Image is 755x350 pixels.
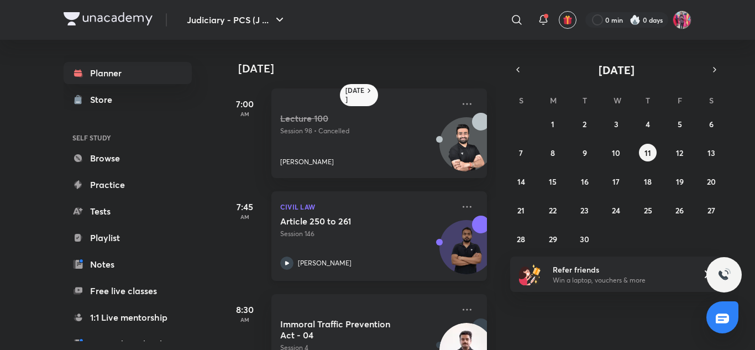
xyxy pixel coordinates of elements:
[280,318,418,341] h5: Immoral Traffic Prevention Act - 04
[580,234,589,244] abbr: September 30, 2025
[550,148,555,158] abbr: September 8, 2025
[583,119,586,129] abbr: September 2, 2025
[576,201,594,219] button: September 23, 2025
[553,275,689,285] p: Win a laptop, vouchers & more
[702,115,720,133] button: September 6, 2025
[280,216,418,227] h5: Article 250 to 261
[280,229,454,239] p: Session 146
[64,227,192,249] a: Playlist
[639,144,657,161] button: September 11, 2025
[607,144,625,161] button: September 10, 2025
[612,205,620,216] abbr: September 24, 2025
[223,316,267,323] p: AM
[675,205,684,216] abbr: September 26, 2025
[512,230,530,248] button: September 28, 2025
[671,201,689,219] button: September 26, 2025
[440,226,493,279] img: Avatar
[599,62,635,77] span: [DATE]
[614,119,618,129] abbr: September 3, 2025
[280,126,454,136] p: Session 98 • Cancelled
[223,213,267,220] p: AM
[512,144,530,161] button: September 7, 2025
[671,144,689,161] button: September 12, 2025
[612,148,620,158] abbr: September 10, 2025
[549,176,557,187] abbr: September 15, 2025
[630,14,641,25] img: streak
[676,176,684,187] abbr: September 19, 2025
[223,97,267,111] h5: 7:00
[646,95,650,106] abbr: Thursday
[707,148,715,158] abbr: September 13, 2025
[519,148,523,158] abbr: September 7, 2025
[345,86,365,104] h6: [DATE]
[717,268,731,281] img: ttu
[64,62,192,84] a: Planner
[544,230,562,248] button: September 29, 2025
[581,176,589,187] abbr: September 16, 2025
[512,173,530,190] button: September 14, 2025
[576,173,594,190] button: September 16, 2025
[280,200,454,213] p: Civil Law
[519,95,523,106] abbr: Sunday
[298,258,352,268] p: [PERSON_NAME]
[576,115,594,133] button: September 2, 2025
[576,230,594,248] button: September 30, 2025
[512,201,530,219] button: September 21, 2025
[64,306,192,328] a: 1:1 Live mentorship
[64,128,192,147] h6: SELF STUDY
[280,113,418,124] h5: Lecture 100
[64,12,153,28] a: Company Logo
[646,119,650,129] abbr: September 4, 2025
[702,201,720,219] button: September 27, 2025
[707,205,715,216] abbr: September 27, 2025
[64,200,192,222] a: Tests
[238,62,498,75] h4: [DATE]
[223,111,267,117] p: AM
[544,115,562,133] button: September 1, 2025
[64,280,192,302] a: Free live classes
[551,119,554,129] abbr: September 1, 2025
[639,201,657,219] button: September 25, 2025
[517,176,525,187] abbr: September 14, 2025
[709,95,714,106] abbr: Saturday
[526,62,707,77] button: [DATE]
[553,264,689,275] h6: Refer friends
[671,173,689,190] button: September 19, 2025
[549,234,557,244] abbr: September 29, 2025
[676,148,683,158] abbr: September 12, 2025
[223,200,267,213] h5: 7:45
[678,119,682,129] abbr: September 5, 2025
[709,119,714,129] abbr: September 6, 2025
[644,205,652,216] abbr: September 25, 2025
[544,201,562,219] button: September 22, 2025
[440,123,493,176] img: Avatar
[673,11,691,29] img: Archita Mittal
[607,173,625,190] button: September 17, 2025
[180,9,293,31] button: Judiciary - PCS (J ...
[517,234,525,244] abbr: September 28, 2025
[639,173,657,190] button: September 18, 2025
[614,95,621,106] abbr: Wednesday
[64,174,192,196] a: Practice
[607,201,625,219] button: September 24, 2025
[707,176,716,187] abbr: September 20, 2025
[64,12,153,25] img: Company Logo
[583,148,587,158] abbr: September 9, 2025
[678,95,682,106] abbr: Friday
[549,205,557,216] abbr: September 22, 2025
[223,303,267,316] h5: 8:30
[644,176,652,187] abbr: September 18, 2025
[64,253,192,275] a: Notes
[580,205,589,216] abbr: September 23, 2025
[607,115,625,133] button: September 3, 2025
[550,95,557,106] abbr: Monday
[90,93,119,106] div: Store
[576,144,594,161] button: September 9, 2025
[702,173,720,190] button: September 20, 2025
[639,115,657,133] button: September 4, 2025
[64,88,192,111] a: Store
[612,176,620,187] abbr: September 17, 2025
[544,173,562,190] button: September 15, 2025
[544,144,562,161] button: September 8, 2025
[644,148,651,158] abbr: September 11, 2025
